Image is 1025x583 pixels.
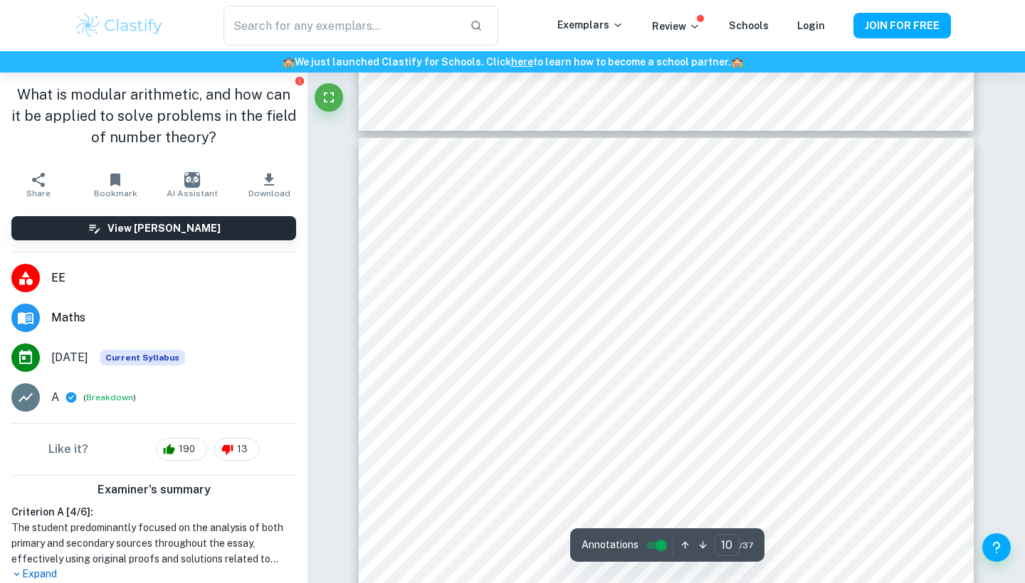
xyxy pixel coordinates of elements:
[86,391,133,404] button: Breakdown
[48,441,88,458] h6: Like it?
[100,350,185,365] span: Current Syllabus
[11,216,296,240] button: View [PERSON_NAME]
[51,389,59,406] p: A
[511,56,533,68] a: here
[94,188,137,198] span: Bookmark
[11,84,296,148] h1: What is modular arithmetic, and how can it be applied to solve problems in the field of number th...
[652,18,700,34] p: Review
[11,504,296,520] h6: Criterion A [ 4 / 6 ]:
[283,56,295,68] span: 🏫
[740,539,753,552] span: / 37
[26,188,51,198] span: Share
[248,188,290,198] span: Download
[557,17,624,33] p: Exemplars
[729,20,769,31] a: Schools
[229,442,256,456] span: 13
[731,56,743,68] span: 🏫
[214,438,260,461] div: 13
[231,165,307,205] button: Download
[11,520,296,567] h1: The student predominantly focused on the analysis of both primary and secondary sources throughou...
[77,165,154,205] button: Bookmark
[154,165,231,205] button: AI Assistant
[294,75,305,86] button: Report issue
[171,442,203,456] span: 190
[51,309,296,326] span: Maths
[167,188,218,198] span: AI Assistant
[6,481,302,498] h6: Examiner's summary
[107,220,221,236] h6: View [PERSON_NAME]
[51,269,296,287] span: EE
[315,83,343,112] button: Fullscreen
[3,54,1022,70] h6: We just launched Clastify for Schools. Click to learn how to become a school partner.
[184,172,200,188] img: AI Assistant
[853,13,951,38] button: JOIN FOR FREE
[83,391,136,405] span: ( )
[100,350,185,365] div: This exemplar is based on the current syllabus. Feel free to refer to it for inspiration/ideas wh...
[74,11,164,40] img: Clastify logo
[51,349,88,366] span: [DATE]
[582,537,638,552] span: Annotations
[224,6,458,46] input: Search for any exemplars...
[797,20,825,31] a: Login
[156,438,207,461] div: 190
[982,533,1011,562] button: Help and Feedback
[11,567,296,582] p: Expand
